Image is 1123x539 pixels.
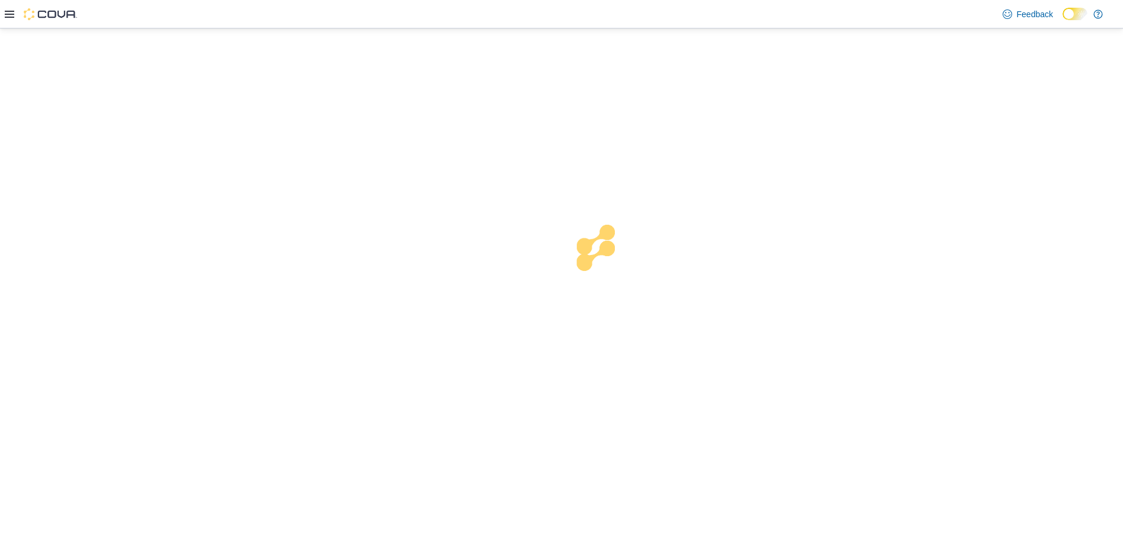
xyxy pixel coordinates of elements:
img: Cova [24,8,77,20]
img: cova-loader [561,216,650,305]
a: Feedback [998,2,1058,26]
span: Feedback [1017,8,1053,20]
input: Dark Mode [1063,8,1087,20]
